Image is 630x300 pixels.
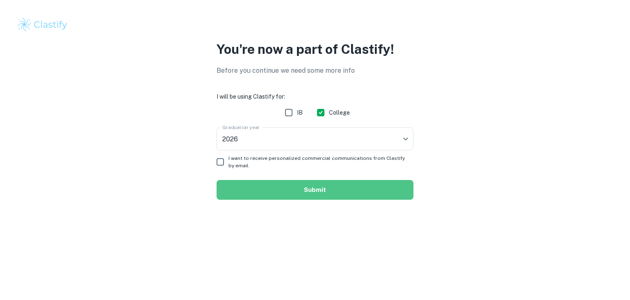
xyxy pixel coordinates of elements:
span: I want to receive personalized commercial communications from Clastify by email. [228,155,407,169]
span: College [329,108,350,117]
img: Clastify logo [16,16,68,33]
button: Submit [217,180,413,200]
label: Graduation year [222,124,260,131]
p: You're now a part of Clastify! [217,39,413,59]
p: Before you continue we need some more info [217,66,413,76]
h6: I will be using Clastify for: [217,92,413,101]
div: 2026 [217,127,413,150]
span: IB [297,108,303,117]
a: Clastify logo [16,16,614,33]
